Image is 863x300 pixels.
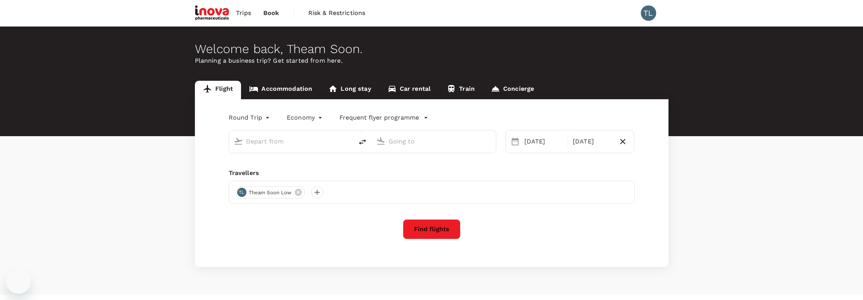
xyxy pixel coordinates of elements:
[229,168,635,178] div: Travellers
[195,5,230,22] img: iNova Pharmaceuticals
[195,81,241,99] a: Flight
[641,5,656,21] div: TL
[195,42,668,56] div: Welcome back , Theam Soon .
[195,56,668,65] p: Planning a business trip? Get started from here.
[236,8,251,18] span: Trips
[348,140,349,142] button: Open
[235,186,305,198] div: TLTheam Soon Low
[570,134,615,149] div: [DATE]
[244,189,296,197] span: Theam Soon Low
[308,8,366,18] span: Risk & Restrictions
[491,140,492,142] button: Open
[241,81,320,99] a: Accommodation
[237,188,246,197] div: TL
[246,135,337,147] input: Depart from
[389,135,480,147] input: Going to
[6,269,31,294] iframe: Button to launch messaging window
[439,81,483,99] a: Train
[483,81,542,99] a: Concierge
[339,113,419,122] p: Frequent flyer programme
[287,112,324,124] div: Economy
[229,112,272,124] div: Round Trip
[403,219,461,239] button: Find flights
[353,133,372,151] button: delete
[339,113,428,122] button: Frequent flyer programme
[320,81,379,99] a: Long stay
[263,8,279,18] span: Book
[521,134,566,149] div: [DATE]
[379,81,439,99] a: Car rental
